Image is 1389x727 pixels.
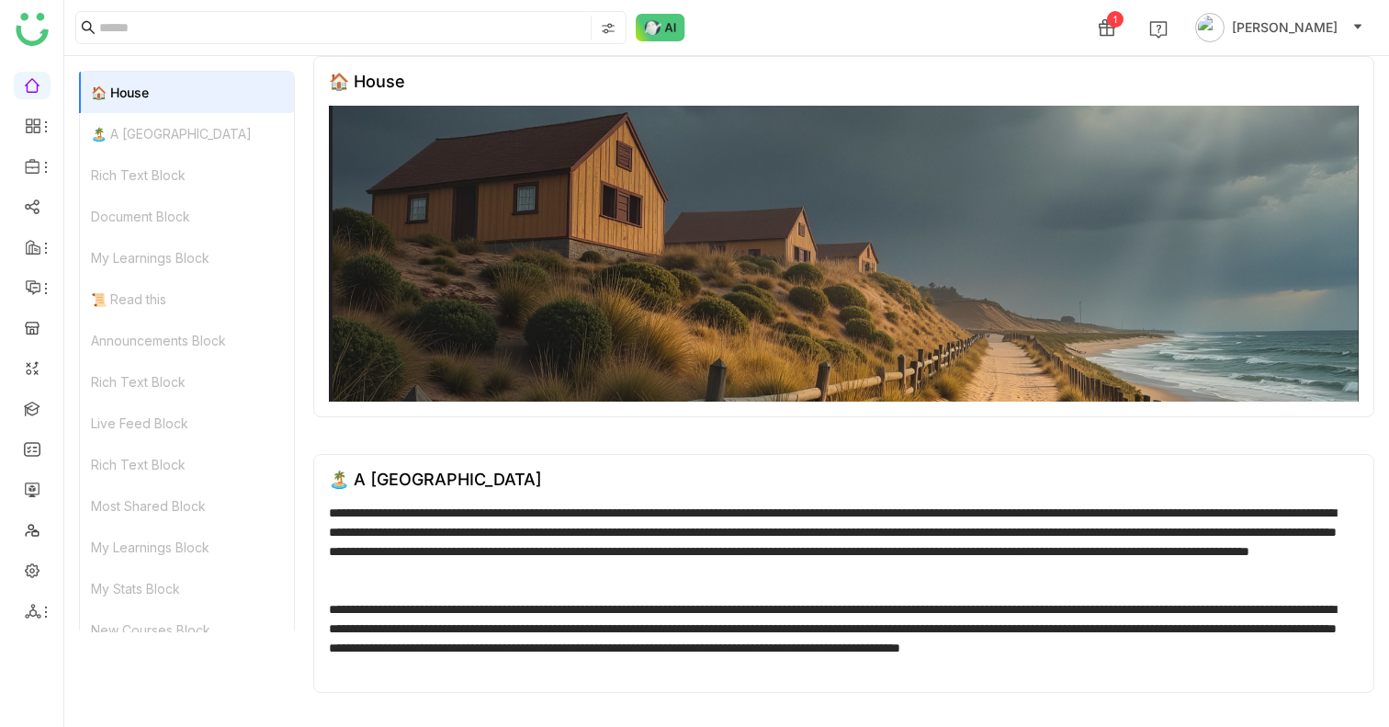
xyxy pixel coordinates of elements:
[80,444,294,485] div: Rich Text Block
[636,14,685,41] img: ask-buddy-normal.svg
[80,361,294,403] div: Rich Text Block
[80,237,294,278] div: My Learnings Block
[80,113,294,154] div: 🏝️ A [GEOGRAPHIC_DATA]
[329,72,405,91] div: 🏠 House
[329,470,542,489] div: 🏝️ A [GEOGRAPHIC_DATA]
[80,278,294,320] div: 📜 Read this
[80,72,294,113] div: 🏠 House
[80,320,294,361] div: Announcements Block
[329,106,1359,402] img: 68553b2292361c547d91f02a
[1191,13,1367,42] button: [PERSON_NAME]
[16,13,49,46] img: logo
[80,403,294,444] div: Live Feed Block
[80,154,294,196] div: Rich Text Block
[80,609,294,651] div: New Courses Block
[1107,11,1124,28] div: 1
[80,527,294,568] div: My Learnings Block
[1149,20,1168,39] img: help.svg
[1232,17,1338,38] span: [PERSON_NAME]
[1195,13,1225,42] img: avatar
[80,196,294,237] div: Document Block
[601,21,615,36] img: search-type.svg
[80,568,294,609] div: My Stats Block
[80,485,294,527] div: Most Shared Block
